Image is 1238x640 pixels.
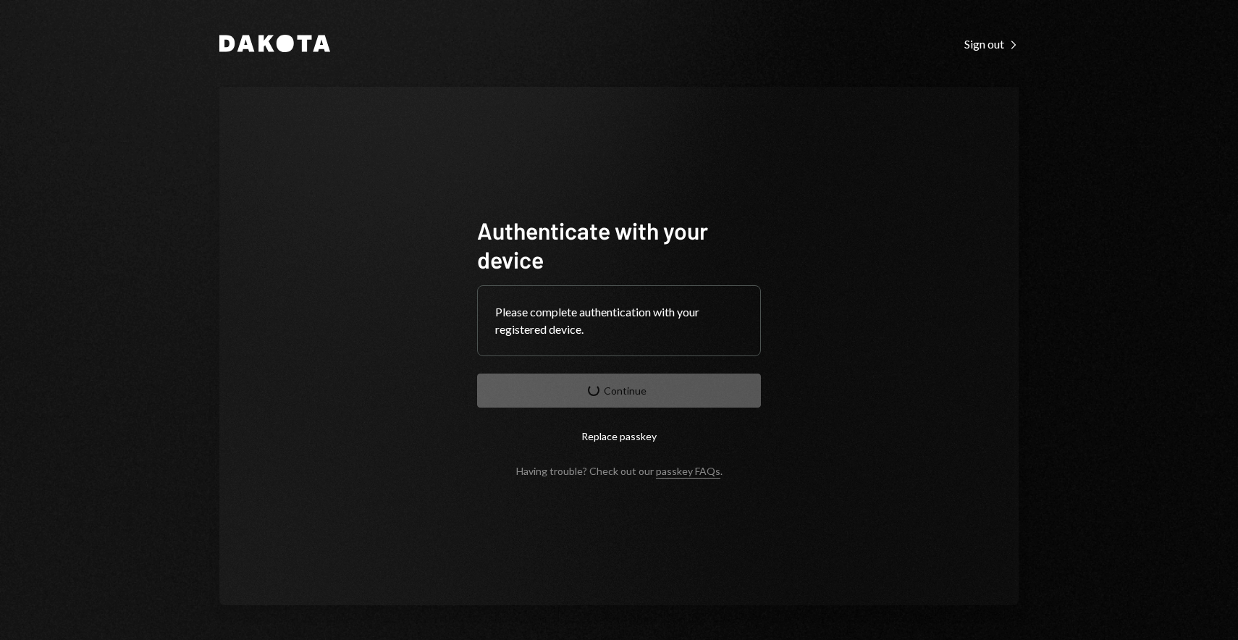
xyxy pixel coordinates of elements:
div: Sign out [964,37,1019,51]
a: Sign out [964,35,1019,51]
div: Having trouble? Check out our . [516,465,723,477]
h1: Authenticate with your device [477,216,761,274]
button: Replace passkey [477,419,761,453]
a: passkey FAQs [656,465,720,479]
div: Please complete authentication with your registered device. [495,303,743,338]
